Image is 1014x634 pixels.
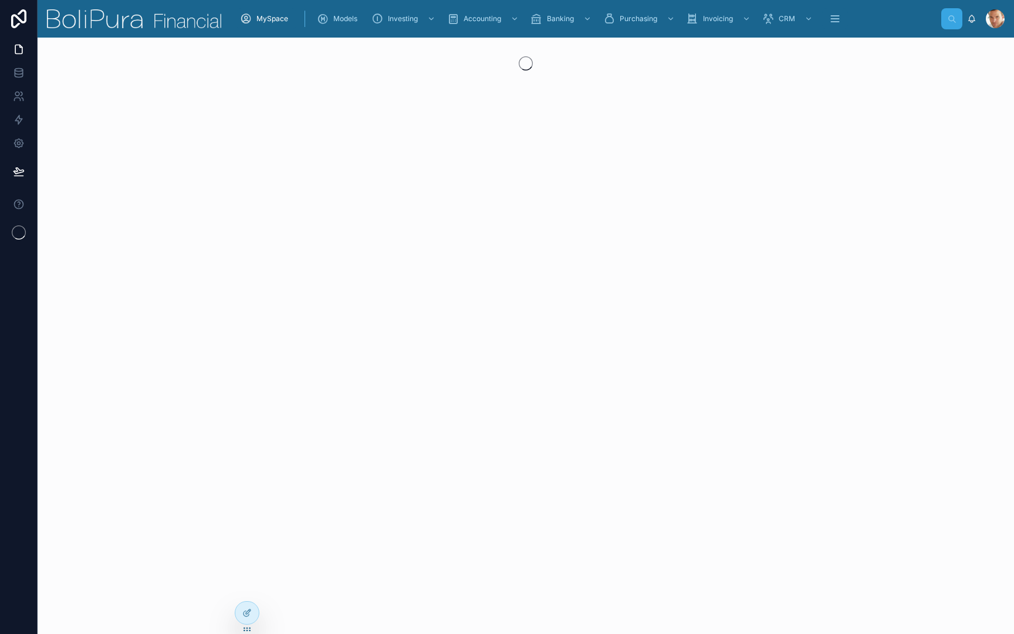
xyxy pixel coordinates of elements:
span: MySpace [256,14,288,23]
span: Invoicing [703,14,733,23]
a: Invoicing [683,8,756,29]
a: Models [313,8,366,29]
span: Purchasing [620,14,657,23]
a: MySpace [236,8,296,29]
span: Investing [388,14,418,23]
img: App logo [47,9,221,28]
span: Models [333,14,357,23]
span: CRM [779,14,795,23]
a: Purchasing [600,8,681,29]
a: Banking [527,8,597,29]
a: Accounting [444,8,525,29]
div: scrollable content [231,6,941,32]
a: CRM [759,8,819,29]
span: Accounting [464,14,501,23]
span: Banking [547,14,574,23]
a: Investing [368,8,441,29]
